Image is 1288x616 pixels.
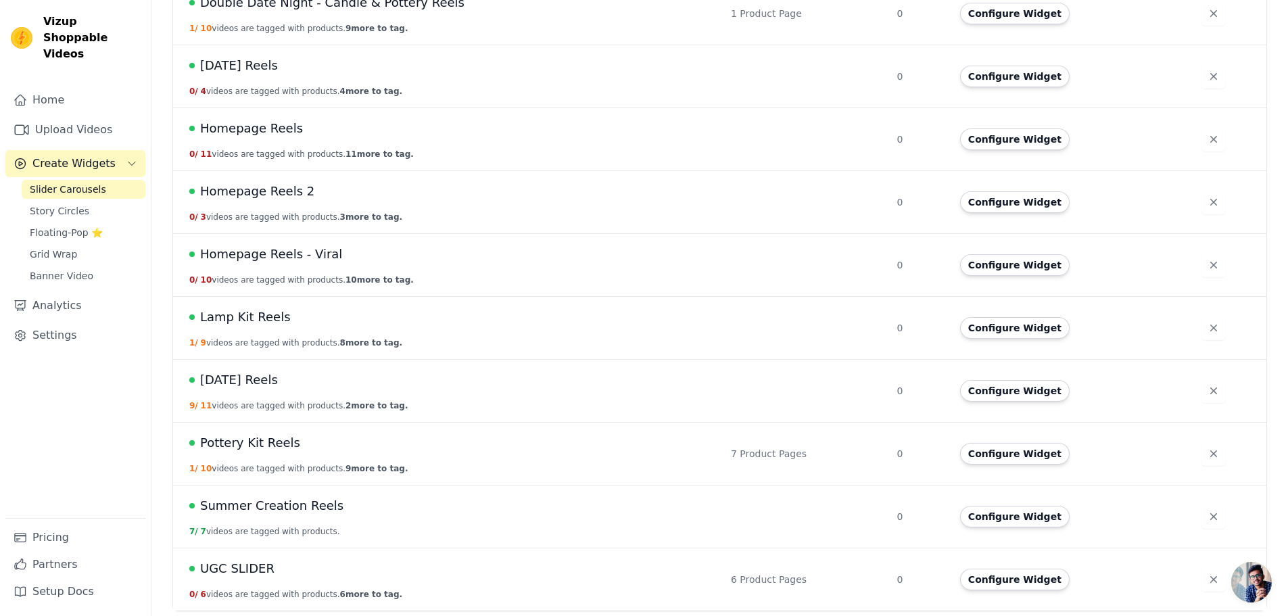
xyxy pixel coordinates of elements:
td: 0 [888,485,951,548]
td: 0 [888,171,951,234]
a: Open chat [1231,562,1272,602]
button: Configure Widget [960,443,1070,465]
span: Live Published [189,252,195,257]
button: Delete widget [1201,316,1226,340]
a: Upload Videos [5,116,145,143]
button: Create Widgets [5,150,145,177]
span: 9 / [189,401,198,410]
span: 4 [201,87,206,96]
span: 6 [201,590,206,599]
span: Vizup Shoppable Videos [43,14,140,62]
button: Delete widget [1201,127,1226,151]
button: Configure Widget [960,380,1070,402]
span: Live Published [189,126,195,131]
span: 11 [201,401,212,410]
td: 0 [888,297,951,360]
button: Delete widget [1201,253,1226,277]
span: 2 more to tag. [345,401,408,410]
span: 0 / [189,212,198,222]
button: 7/ 7videos are tagged with products. [189,526,340,537]
div: 1 Product Page [731,7,880,20]
button: 1/ 9videos are tagged with products.8more to tag. [189,337,402,348]
span: 9 more to tag. [345,464,408,473]
a: Setup Docs [5,578,145,605]
button: 0/ 4videos are tagged with products.4more to tag. [189,86,402,97]
span: 8 more to tag. [340,338,402,348]
div: 6 Product Pages [731,573,880,586]
span: Slider Carousels [30,183,106,196]
a: Banner Video [22,266,145,285]
button: Delete widget [1201,504,1226,529]
span: 11 more to tag. [345,149,414,159]
span: 1 / [189,338,198,348]
button: Delete widget [1201,379,1226,403]
a: Analytics [5,292,145,319]
span: 0 / [189,87,198,96]
button: Configure Widget [960,317,1070,339]
span: Lamp Kit Reels [200,308,291,327]
span: Live Published [189,63,195,68]
span: Live Published [189,377,195,383]
span: 10 [201,24,212,33]
span: 1 / [189,464,198,473]
span: Banner Video [30,269,93,283]
td: 0 [888,108,951,171]
span: 0 / [189,590,198,599]
button: 0/ 10videos are tagged with products.10more to tag. [189,275,414,285]
span: 1 / [189,24,198,33]
button: Delete widget [1201,567,1226,592]
span: Homepage Reels 2 [200,182,314,201]
span: 7 / [189,527,198,536]
span: 11 [201,149,212,159]
a: Settings [5,322,145,349]
td: 0 [888,423,951,485]
div: 7 Product Pages [731,447,880,460]
span: Live Published [189,314,195,320]
button: 0/ 6videos are tagged with products.6more to tag. [189,589,402,600]
button: Configure Widget [960,254,1070,276]
span: Pottery Kit Reels [200,433,300,452]
span: 3 more to tag. [340,212,402,222]
span: Create Widgets [32,156,116,172]
button: 0/ 11videos are tagged with products.11more to tag. [189,149,414,160]
span: Homepage Reels [200,119,303,138]
span: 7 [201,527,206,536]
a: Partners [5,551,145,578]
span: 10 more to tag. [345,275,414,285]
button: Delete widget [1201,1,1226,26]
span: Summer Creation Reels [200,496,343,515]
button: Configure Widget [960,506,1070,527]
span: 0 / [189,149,198,159]
a: Story Circles [22,202,145,220]
span: 9 [201,338,206,348]
a: Floating-Pop ⭐ [22,223,145,242]
a: Home [5,87,145,114]
span: [DATE] Reels [200,371,278,389]
span: UGC SLIDER [200,559,275,578]
td: 0 [888,548,951,611]
button: Delete widget [1201,442,1226,466]
button: Configure Widget [960,3,1070,24]
td: 0 [888,45,951,108]
span: Story Circles [30,204,89,218]
button: 1/ 10videos are tagged with products.9more to tag. [189,463,408,474]
span: [DATE] Reels [200,56,278,75]
span: Live Published [189,189,195,194]
img: Vizup [11,27,32,49]
button: Configure Widget [960,569,1070,590]
span: 4 more to tag. [340,87,402,96]
span: 0 / [189,275,198,285]
button: Configure Widget [960,191,1070,213]
button: 1/ 10videos are tagged with products.9more to tag. [189,23,408,34]
button: Delete widget [1201,190,1226,214]
span: Floating-Pop ⭐ [30,226,103,239]
a: Pricing [5,524,145,551]
a: Grid Wrap [22,245,145,264]
span: Homepage Reels - Viral [200,245,342,264]
span: 6 more to tag. [340,590,402,599]
button: 9/ 11videos are tagged with products.2more to tag. [189,400,408,411]
button: 0/ 3videos are tagged with products.3more to tag. [189,212,402,222]
td: 0 [888,234,951,297]
button: Delete widget [1201,64,1226,89]
button: Configure Widget [960,66,1070,87]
